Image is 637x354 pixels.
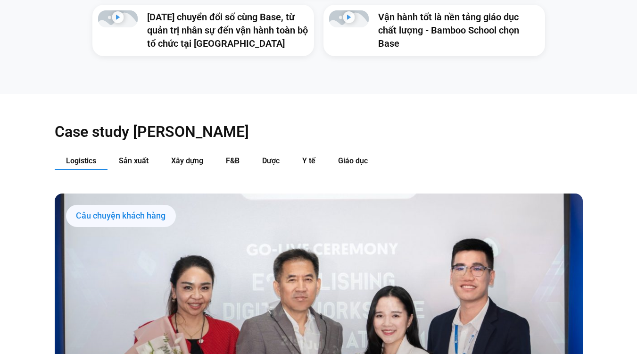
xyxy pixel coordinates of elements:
h2: Case study [PERSON_NAME] [55,122,583,141]
a: [DATE] chuyển đổi số cùng Base, từ quản trị nhân sự đến vận hành toàn bộ tổ chức tại [GEOGRAPHIC_... [147,11,308,49]
span: Xây dựng [171,156,203,165]
span: Logistics [66,156,96,165]
a: Vận hành tốt là nền tảng giáo dục chất lượng - Bamboo School chọn Base [378,11,519,49]
span: Y tế [302,156,315,165]
span: Dược [262,156,280,165]
span: F&B [226,156,240,165]
span: Sản xuất [119,156,149,165]
span: Giáo dục [338,156,368,165]
div: Phát video [343,11,355,26]
div: Phát video [112,11,124,26]
div: Câu chuyện khách hàng [66,205,176,228]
